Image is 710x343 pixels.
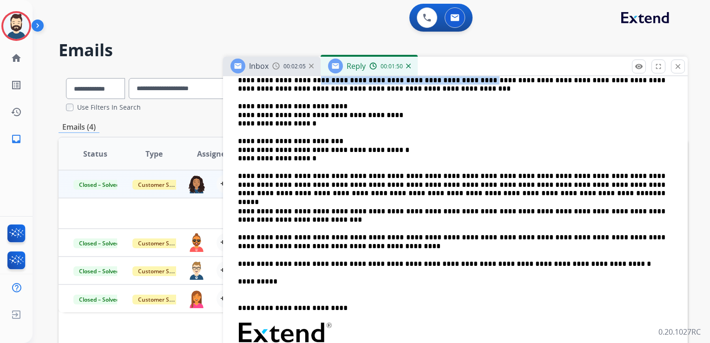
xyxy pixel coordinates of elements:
span: Status [83,148,107,159]
span: Closed – Solved [73,238,125,248]
span: 00:01:50 [381,63,403,70]
span: Closed – Solved [73,180,125,190]
img: agent-avatar [188,290,205,308]
mat-icon: person_add [220,293,231,304]
p: 0.20.1027RC [658,326,701,337]
span: Closed – Solved [73,295,125,304]
span: Customer Support [132,266,193,276]
img: agent-avatar [188,261,205,280]
span: Reply [347,61,366,71]
span: Type [145,148,163,159]
span: Customer Support [132,180,193,190]
label: Use Filters In Search [77,103,141,112]
mat-icon: home [11,53,22,64]
img: agent-avatar [188,175,205,193]
mat-icon: inbox [11,133,22,145]
span: Inbox [249,61,269,71]
img: avatar [3,13,29,39]
span: 00:02:05 [283,63,306,70]
h2: Emails [59,41,688,59]
mat-icon: close [674,62,682,71]
mat-icon: history [11,106,22,118]
span: Closed – Solved [73,266,125,276]
mat-icon: person_add [220,178,231,190]
img: agent-avatar [188,233,205,252]
span: Assignee [197,148,230,159]
mat-icon: fullscreen [654,62,663,71]
mat-icon: list_alt [11,79,22,91]
span: Customer Support [132,295,193,304]
span: Customer Support [132,238,193,248]
mat-icon: person_add [220,237,231,248]
p: Emails (4) [59,121,99,133]
mat-icon: remove_red_eye [635,62,643,71]
mat-icon: person_add [220,265,231,276]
